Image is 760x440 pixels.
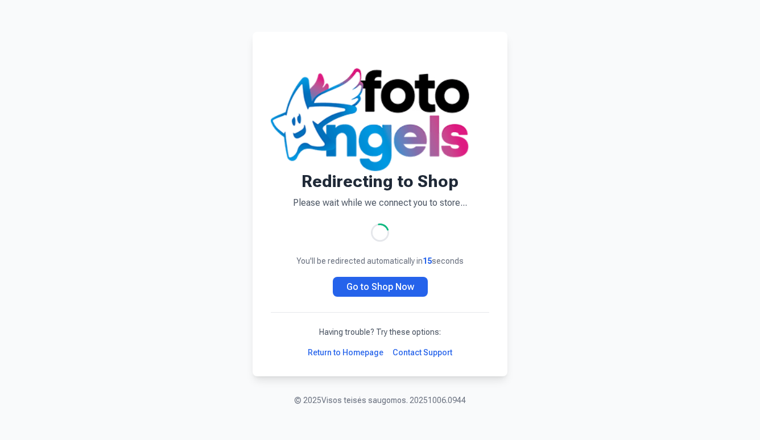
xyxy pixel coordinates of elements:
[308,347,383,358] a: Return to Homepage
[271,255,489,267] p: You'll be redirected automatically in seconds
[294,395,466,406] p: © 2025 Visos teisės saugomos. 20251006.0944
[271,171,489,192] h1: Redirecting to Shop
[333,277,428,297] a: Go to Shop Now
[271,326,489,338] p: Having trouble? Try these options:
[393,347,452,358] a: Contact Support
[271,196,489,210] p: Please wait while we connect you to store...
[423,256,432,265] span: 15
